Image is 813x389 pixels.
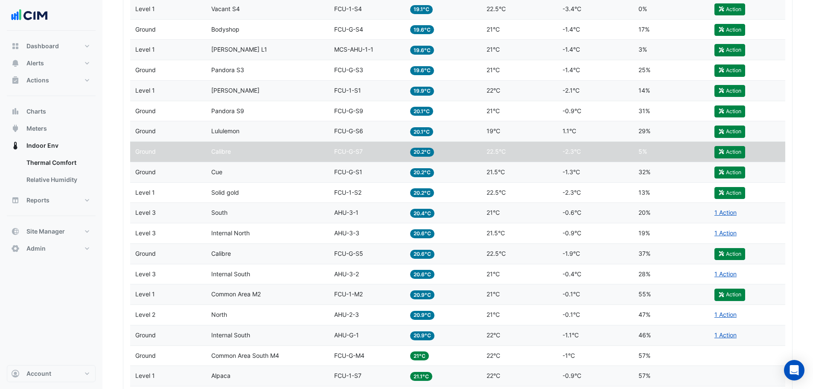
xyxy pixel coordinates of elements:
span: Level 1 [135,46,155,53]
span: David Jones L1 [211,46,267,53]
app-icon: Indoor Env [11,141,20,150]
span: 28% [638,270,650,278]
button: Charts [7,103,96,120]
span: AHU-3-1 [334,209,358,216]
span: 20.9°C [410,311,434,320]
span: Level 1 [135,372,155,379]
span: -2.3°C [562,189,581,196]
button: Site Manager [7,223,96,240]
span: 21.1°C [410,372,432,381]
button: Action [714,105,745,117]
span: 21°C [487,26,500,33]
span: Reports [26,196,50,205]
span: 21°C [487,311,500,318]
span: 47% [638,311,650,318]
span: 20.6°C [410,229,434,238]
span: Level 3 [135,209,156,216]
span: Ground [135,127,156,135]
span: 22°C [487,352,500,359]
img: Company Logo [10,7,49,24]
span: Ground [135,107,156,114]
span: 22.5°C [487,148,506,155]
app-icon: Admin [11,244,20,253]
button: Meters [7,120,96,137]
span: 3% [638,46,647,53]
span: 21°C [487,66,500,73]
button: Action [714,3,745,15]
span: Ground [135,331,156,339]
span: Alpaca [211,372,230,379]
span: Site Manager [26,227,65,236]
button: Action [714,85,745,97]
span: FCU-1-S2 [334,189,361,196]
span: 19.9°C [410,87,434,96]
button: Indoor Env [7,137,96,154]
span: FCU-1-S4 [334,5,362,12]
span: -1.4°C [562,46,580,53]
span: 29% [638,127,650,135]
span: -0.9°C [562,107,581,114]
a: Relative Humidity [20,171,96,188]
span: 5% [638,148,647,155]
span: FCU-G-M4 [334,352,364,359]
span: Pandora S9 [211,107,244,114]
span: South [211,209,227,216]
span: 21°C [410,351,429,360]
span: 19.6°C [410,66,434,75]
span: 20.2°C [410,168,434,177]
a: 1 Action [714,311,737,318]
span: 19% [638,229,650,237]
app-icon: Actions [11,76,20,85]
span: Alerts [26,59,44,67]
div: Indoor Env [7,154,96,192]
span: FCU-1-M2 [334,290,363,298]
span: Internal South [211,331,250,339]
button: Action [714,248,745,260]
span: -1.9°C [562,250,580,257]
span: Vacant S4 [211,5,240,12]
span: AHU-3-2 [334,270,359,278]
a: 1 Action [714,229,737,237]
span: Calibre [211,148,231,155]
span: Solid gold [211,189,239,196]
span: Account [26,369,51,378]
span: 21°C [487,46,500,53]
span: 20% [638,209,650,216]
span: 22.5°C [487,5,506,12]
span: 19.1°C [410,5,433,14]
span: FCU-G-S3 [334,66,363,73]
span: Indoor Env [26,141,58,150]
span: -0.1°C [562,311,580,318]
span: 22°C [487,87,500,94]
span: 19.6°C [410,25,434,34]
a: 1 Action [714,270,737,278]
button: Action [714,289,745,301]
span: 21°C [487,107,500,114]
span: 20.2°C [410,148,434,157]
span: Pandora S3 [211,66,244,73]
span: 14% [638,87,650,94]
span: 46% [638,331,651,339]
span: 55% [638,290,651,298]
span: Meters [26,124,47,133]
span: 21°C [487,290,500,298]
span: -0.4°C [562,270,581,278]
span: 21.5°C [487,168,505,175]
span: -0.6°C [562,209,581,216]
button: Account [7,365,96,382]
button: Dashboard [7,38,96,55]
a: 1 Action [714,331,737,339]
app-icon: Reports [11,196,20,205]
span: Actions [26,76,49,85]
span: MCS-AHU-1-1 [334,46,373,53]
span: Level 3 [135,229,156,237]
span: 37% [638,250,650,257]
span: Admin [26,244,46,253]
app-icon: Dashboard [11,42,20,50]
span: 17% [638,26,650,33]
span: Level 3 [135,270,156,278]
span: 21°C [487,209,500,216]
button: Action [714,126,745,137]
span: 20.6°C [410,250,434,259]
span: Level 2 [135,311,155,318]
